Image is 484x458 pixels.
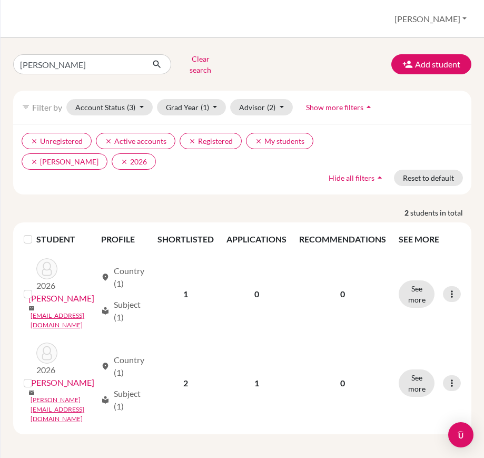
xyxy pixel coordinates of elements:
[189,138,196,145] i: clear
[28,305,35,311] span: mail
[363,102,374,112] i: arrow_drop_up
[31,138,38,145] i: clear
[95,227,151,252] th: PROFILE
[220,252,293,336] td: 0
[404,207,410,218] strong: 2
[171,51,230,78] button: Clear search
[306,103,363,112] span: Show more filters
[36,258,57,279] img: Majumdar, Pramit
[101,387,145,413] div: Subject (1)
[22,103,30,111] i: filter_list
[220,336,293,430] td: 1
[151,336,220,430] td: 2
[151,252,220,336] td: 1
[36,279,57,292] p: 2026
[410,207,471,218] span: students in total
[31,311,96,330] a: [EMAIL_ADDRESS][DOMAIN_NAME]
[13,54,144,74] input: Find student by name...
[28,376,94,389] a: [PERSON_NAME]
[28,292,94,305] a: [PERSON_NAME]
[32,102,62,112] span: Filter by
[101,362,110,371] span: location_on
[105,138,112,145] i: clear
[267,103,275,112] span: (2)
[220,227,293,252] th: APPLICATIONS
[31,158,38,165] i: clear
[320,170,394,186] button: Hide all filtersarrow_drop_up
[66,99,153,115] button: Account Status(3)
[329,173,374,182] span: Hide all filters
[96,133,175,149] button: clearActive accounts
[392,227,467,252] th: SEE MORE
[293,227,392,252] th: RECOMMENDATIONS
[299,288,386,300] p: 0
[36,227,95,252] th: STUDENT
[127,103,135,112] span: (3)
[399,369,434,397] button: See more
[299,377,386,389] p: 0
[246,133,313,149] button: clearMy students
[297,99,383,115] button: Show more filtersarrow_drop_up
[112,153,156,170] button: clear2026
[180,133,242,149] button: clearRegistered
[391,54,471,74] button: Add student
[201,103,209,112] span: (1)
[36,343,57,364] img: Majumdar, Pramit
[230,99,293,115] button: Advisor(2)
[390,9,471,29] button: [PERSON_NAME]
[22,153,107,170] button: clear[PERSON_NAME]
[31,395,96,424] a: [PERSON_NAME][EMAIL_ADDRESS][DOMAIN_NAME]
[101,265,145,290] div: Country (1)
[121,158,128,165] i: clear
[255,138,262,145] i: clear
[374,172,385,183] i: arrow_drop_up
[101,273,110,281] span: location_on
[151,227,220,252] th: SHORTLISTED
[36,364,57,376] p: 2026
[101,298,145,324] div: Subject (1)
[399,280,434,308] button: See more
[28,389,35,396] span: mail
[101,307,110,315] span: local_library
[394,170,463,186] button: Reset to default
[22,133,92,149] button: clearUnregistered
[101,396,110,404] span: local_library
[157,99,226,115] button: Grad Year(1)
[101,354,145,379] div: Country (1)
[448,422,473,447] div: Open Intercom Messenger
